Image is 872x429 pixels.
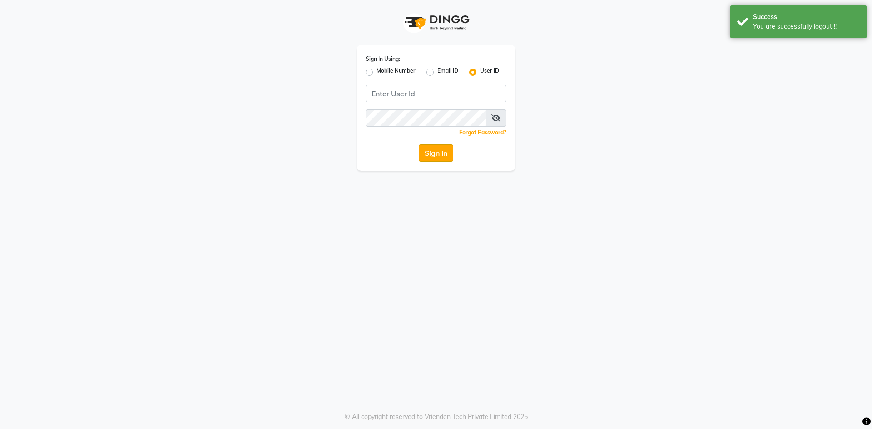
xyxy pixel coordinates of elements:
label: Email ID [437,67,458,78]
button: Sign In [419,144,453,162]
label: Mobile Number [377,67,416,78]
input: Username [366,85,506,102]
label: Sign In Using: [366,55,400,63]
label: User ID [480,67,499,78]
a: Forgot Password? [459,129,506,136]
img: logo1.svg [400,9,472,36]
div: Success [753,12,860,22]
div: You are successfully logout !! [753,22,860,31]
input: Username [366,109,486,127]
